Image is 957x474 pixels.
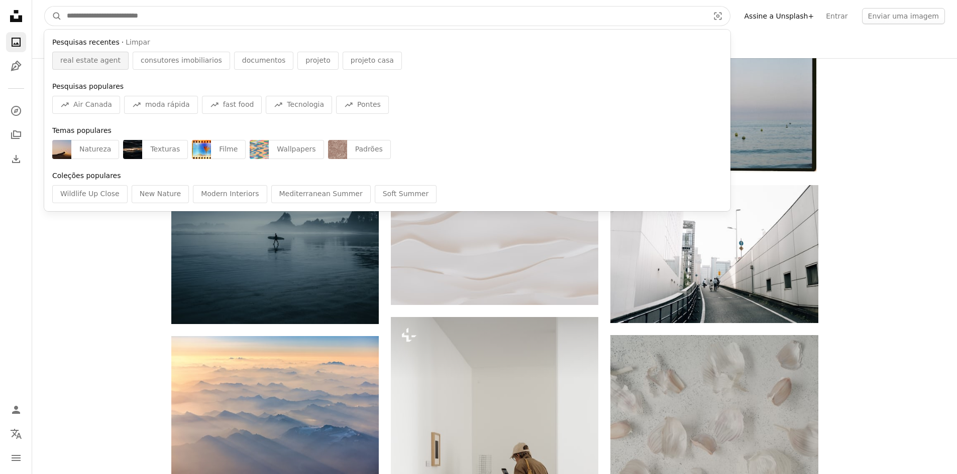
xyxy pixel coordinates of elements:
[250,140,269,159] img: premium_vector-1750777519295-a392f7ef3d63
[52,38,722,48] div: ·
[391,167,598,305] img: Fundo ondulado branco abstrato com sombras suaves
[126,38,150,48] button: Limpar
[123,140,142,159] img: photo-1756232684964-09e6bee67c30
[6,448,26,468] button: Menu
[351,56,394,66] span: projeto casa
[52,82,124,90] span: Pesquisas populares
[328,140,347,159] img: premium_vector-1736967617027-c9f55396949f
[6,125,26,145] a: Coleções
[305,56,330,66] span: projeto
[347,140,391,159] div: Padrões
[52,38,120,48] span: Pesquisas recentes
[375,185,437,203] div: Soft Summer
[6,56,26,76] a: Ilustrações
[52,185,128,203] div: Wildlife Up Close
[192,140,211,159] img: premium_photo-1698585173008-5dbb55374918
[73,100,112,110] span: Air Canada
[60,56,121,66] span: real estate agent
[820,8,854,24] a: Entrar
[6,6,26,28] a: Início — Unsplash
[287,100,324,110] span: Tecnologia
[141,56,222,66] span: consutores imobiliarios
[52,172,121,180] span: Coleções populares
[610,249,818,258] a: Pessoas pedalando em uma estrada entre edifícios modernos
[242,56,286,66] span: documentos
[6,149,26,169] a: Histórico de downloads
[71,140,119,159] div: Natureza
[6,101,26,121] a: Explorar
[44,6,730,26] form: Pesquise conteúdo visual em todo o site
[391,231,598,240] a: Fundo ondulado branco abstrato com sombras suaves
[171,400,379,409] a: Os picos da cordilheira emergem das nuvens ao nascer do sol.
[52,140,71,159] img: premium_photo-1751520788468-d3b7b4b94a8e
[223,100,254,110] span: fast food
[271,185,371,203] div: Mediterranean Summer
[52,126,112,134] span: Temas populares
[171,336,379,474] img: Os picos da cordilheira emergem das nuvens ao nascer do sol.
[45,7,62,26] button: Pesquise na Unsplash
[6,32,26,52] a: Fotos
[6,400,26,420] a: Entrar / Cadastrar-se
[862,8,945,24] button: Enviar uma imagem
[269,140,324,159] div: Wallpapers
[145,100,190,110] span: moda rápida
[6,424,26,444] button: Idioma
[142,140,188,159] div: Texturas
[610,185,818,323] img: Pessoas pedalando em uma estrada entre edifícios modernos
[132,185,189,203] div: New Nature
[193,185,267,203] div: Modern Interiors
[738,8,820,24] a: Assine a Unsplash+
[357,100,381,110] span: Pontes
[706,7,730,26] button: Pesquisa visual
[211,140,246,159] div: Filme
